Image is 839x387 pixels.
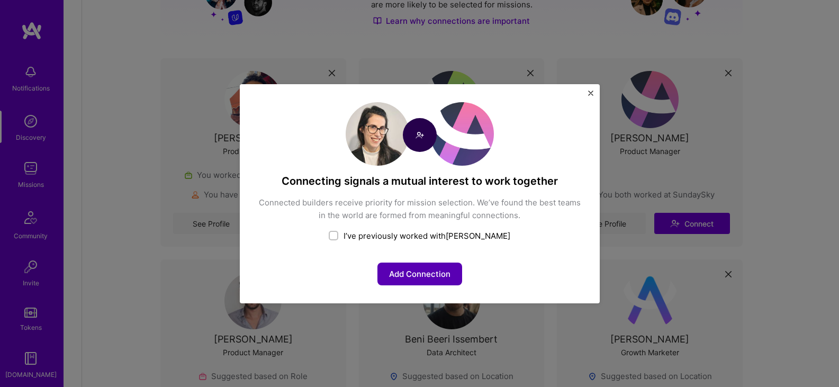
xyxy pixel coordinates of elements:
button: Close [588,91,593,102]
img: User Avatar [346,102,409,166]
img: Connect [403,118,437,152]
h4: Connecting signals a mutual interest to work together [258,174,582,188]
button: Add Connection [377,263,462,285]
div: I’ve previously worked with [PERSON_NAME] [258,230,582,241]
div: Connected builders receive priority for mission selection. We’ve found the best teams in the worl... [258,196,582,222]
img: User Avatar [430,102,494,166]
